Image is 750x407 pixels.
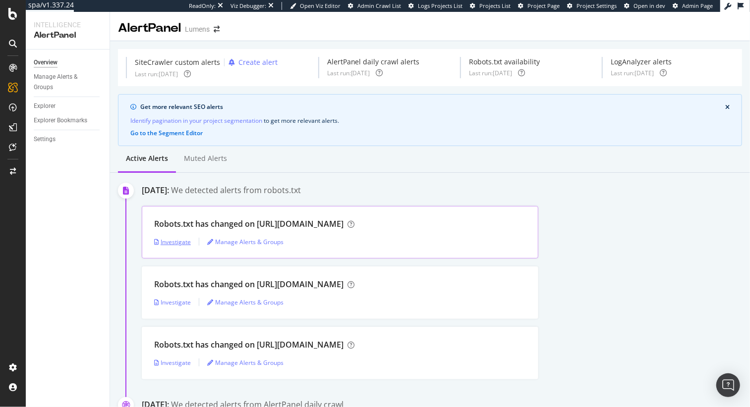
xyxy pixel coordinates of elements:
[469,69,512,77] div: Last run: [DATE]
[34,20,102,30] div: Intelligence
[34,57,103,68] a: Overview
[723,102,732,113] button: close banner
[171,185,301,196] div: We detected alerts from robots.txt
[300,2,341,9] span: Open Viz Editor
[185,24,210,34] div: Lumens
[357,2,401,9] span: Admin Crawl List
[479,2,511,9] span: Projects List
[231,2,266,10] div: Viz Debugger:
[142,185,169,196] div: [DATE]:
[154,234,191,250] button: Investigate
[207,355,284,370] button: Manage Alerts & Groups
[34,115,103,126] a: Explorer Bookmarks
[624,2,665,10] a: Open in dev
[327,69,370,77] div: Last run: [DATE]
[611,57,672,67] div: LogAnalyzer alerts
[34,115,87,126] div: Explorer Bookmarks
[470,2,511,10] a: Projects List
[154,358,191,367] a: Investigate
[238,57,278,67] div: Create alert
[135,70,178,78] div: Last run: [DATE]
[34,57,58,68] div: Overview
[611,69,654,77] div: Last run: [DATE]
[34,30,102,41] div: AlertPanel
[207,298,284,306] a: Manage Alerts & Groups
[154,339,344,351] div: Robots.txt has changed on [URL][DOMAIN_NAME]
[348,2,401,10] a: Admin Crawl List
[130,115,262,126] a: Identify pagination in your project segmentation
[154,238,191,246] a: Investigate
[135,57,220,67] div: SiteCrawler custom alerts
[34,101,56,111] div: Explorer
[518,2,560,10] a: Project Page
[577,2,617,9] span: Project Settings
[225,57,278,68] button: Create alert
[327,57,420,67] div: AlertPanel daily crawl alerts
[184,153,227,163] div: Muted alerts
[34,72,103,93] a: Manage Alerts & Groups
[154,218,344,230] div: Robots.txt has changed on [URL][DOMAIN_NAME]
[469,57,540,67] div: Robots.txt availability
[154,279,344,290] div: Robots.txt has changed on [URL][DOMAIN_NAME]
[34,134,56,145] div: Settings
[673,2,713,10] a: Admin Page
[34,101,103,111] a: Explorer
[207,238,284,246] a: Manage Alerts & Groups
[130,115,730,126] div: to get more relevant alerts .
[634,2,665,9] span: Open in dev
[408,2,462,10] a: Logs Projects List
[682,2,713,9] span: Admin Page
[567,2,617,10] a: Project Settings
[207,294,284,310] button: Manage Alerts & Groups
[154,298,191,306] a: Investigate
[126,153,168,163] div: Active alerts
[290,2,341,10] a: Open Viz Editor
[34,134,103,145] a: Settings
[207,358,284,367] a: Manage Alerts & Groups
[716,373,740,397] div: Open Intercom Messenger
[34,72,93,93] div: Manage Alerts & Groups
[214,26,220,33] div: arrow-right-arrow-left
[154,294,191,310] button: Investigate
[418,2,462,9] span: Logs Projects List
[154,355,191,370] button: Investigate
[118,94,742,146] div: info banner
[189,2,216,10] div: ReadOnly:
[140,102,725,111] div: Get more relevant SEO alerts
[527,2,560,9] span: Project Page
[130,130,203,137] button: Go to the Segment Editor
[118,20,181,37] div: AlertPanel
[207,234,284,250] button: Manage Alerts & Groups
